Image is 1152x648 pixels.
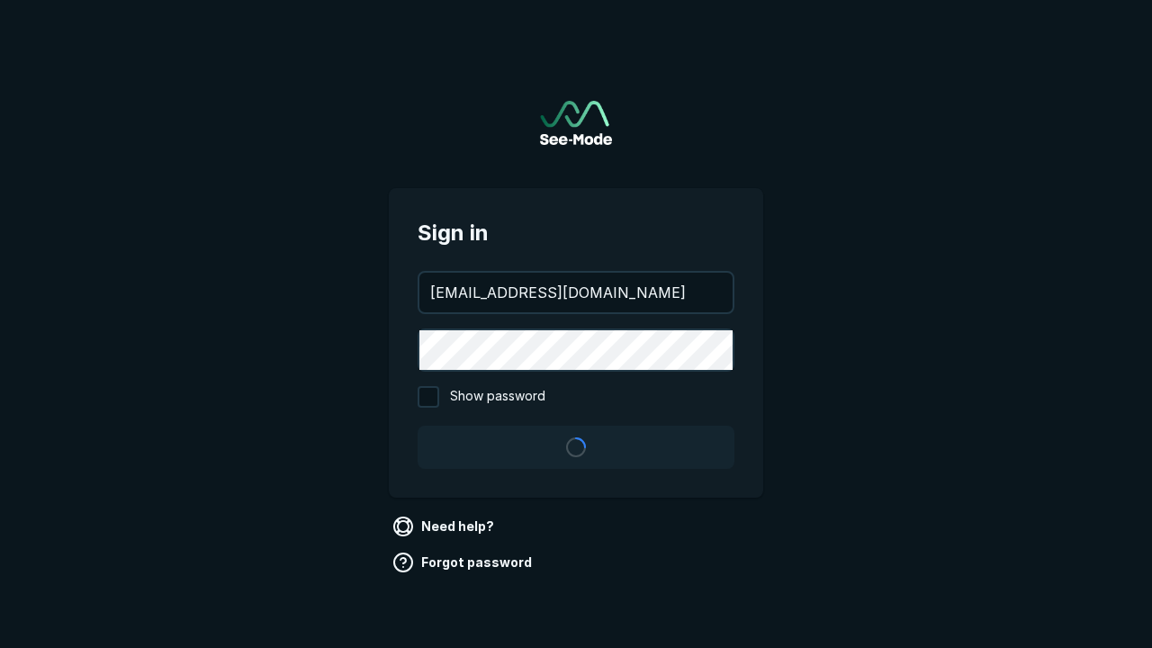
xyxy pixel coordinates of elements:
span: Sign in [418,217,734,249]
img: See-Mode Logo [540,101,612,145]
input: your@email.com [419,273,733,312]
a: Go to sign in [540,101,612,145]
span: Show password [450,386,545,408]
a: Need help? [389,512,501,541]
a: Forgot password [389,548,539,577]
